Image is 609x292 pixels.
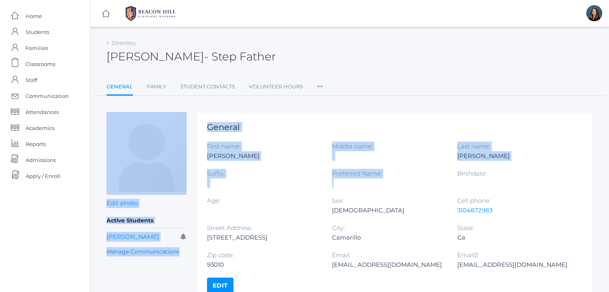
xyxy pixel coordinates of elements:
a: Family [147,79,166,95]
div: [PERSON_NAME] [207,151,320,161]
a: 3104872983 [457,206,492,214]
label: City: [332,224,345,232]
div: 93010 [207,260,320,270]
a: Volunteer Hours [249,79,303,95]
label: Age: [207,197,220,204]
a: Edit photo [107,199,138,207]
label: Email: [332,251,350,259]
a: Student Contacts [180,79,235,95]
img: BHCALogos-05-308ed15e86a5a0abce9b8dd61676a3503ac9727e845dece92d48e8588c001991.png [121,4,181,24]
label: Birthdate: [457,170,487,177]
span: - Step Father [204,50,276,63]
div: [EMAIL_ADDRESS][DOMAIN_NAME] [457,260,570,270]
div: [DEMOGRAPHIC_DATA] [332,206,445,215]
span: Staff [26,72,37,88]
label: Email2: [457,251,479,259]
div: [EMAIL_ADDRESS][DOMAIN_NAME] [332,260,445,270]
span: Communication [26,88,69,104]
span: Home [26,8,42,24]
div: [PERSON_NAME] [457,151,570,161]
label: Suffix: [207,170,225,177]
span: Attendances [26,104,59,120]
div: Camarillo [332,233,445,242]
div: Heather Mangimelli [586,5,602,21]
label: Middle name: [332,142,373,150]
label: State: [457,224,474,232]
a: Manage Communications [107,247,179,256]
label: Street Address: [207,224,252,232]
a: [PERSON_NAME] [107,233,159,240]
h5: Active Students [107,214,187,228]
h1: General [207,122,583,132]
label: First name: [207,142,240,150]
label: Zip code: [207,251,234,259]
span: Admissions [26,152,56,168]
span: Reports [26,136,46,152]
div: Ca [457,233,570,242]
span: Families [26,40,48,56]
span: Apply / Enroll [26,168,60,184]
a: General [107,79,133,96]
span: Students [26,24,49,40]
label: Sex: [332,197,344,204]
span: Academics [26,120,54,136]
span: Classrooms [26,56,55,72]
div: [STREET_ADDRESS] [207,233,320,242]
a: Directory [112,40,136,46]
img: Derrick Marzano [107,112,187,192]
i: Receives communications for this student [181,234,187,240]
label: Last name: [457,142,490,150]
label: Preferred Name: [332,170,382,177]
label: Cell phone: [457,197,490,204]
h2: [PERSON_NAME] [107,50,276,63]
